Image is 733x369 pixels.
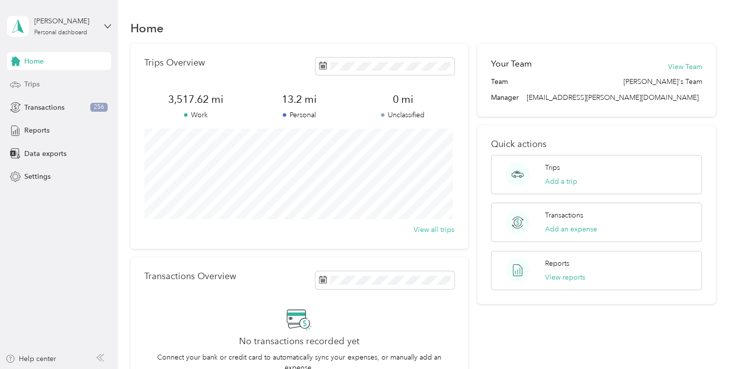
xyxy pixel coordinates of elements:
span: Settings [24,171,51,182]
span: [PERSON_NAME]'s Team [623,76,702,87]
span: 256 [90,103,108,112]
h1: Home [130,23,164,33]
span: Reports [24,125,50,136]
h2: No transactions recorded yet [239,336,360,347]
span: [EMAIL_ADDRESS][PERSON_NAME][DOMAIN_NAME] [526,93,698,102]
button: Help center [5,354,56,364]
p: Reports [545,258,569,269]
button: Add an expense [545,224,597,234]
p: Transactions [545,210,583,221]
button: View all trips [414,224,454,235]
iframe: Everlance-gr Chat Button Frame [677,313,733,369]
span: 0 mi [351,92,455,106]
button: View Team [668,62,702,72]
button: Add a trip [545,176,577,187]
div: [PERSON_NAME] [34,16,96,26]
div: Personal dashboard [34,30,87,36]
p: Trips Overview [144,58,205,68]
span: Trips [24,79,40,89]
p: Personal [247,110,351,120]
span: Home [24,56,44,67]
p: Unclassified [351,110,455,120]
p: Transactions Overview [144,271,236,282]
p: Quick actions [491,139,702,149]
span: Transactions [24,102,64,113]
p: Trips [545,162,560,173]
button: View reports [545,272,585,283]
span: Data exports [24,148,66,159]
span: 3,517.62 mi [144,92,248,106]
h2: Your Team [491,58,532,70]
span: Manager [491,92,519,103]
span: 13.2 mi [247,92,351,106]
span: Team [491,76,508,87]
p: Work [144,110,248,120]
